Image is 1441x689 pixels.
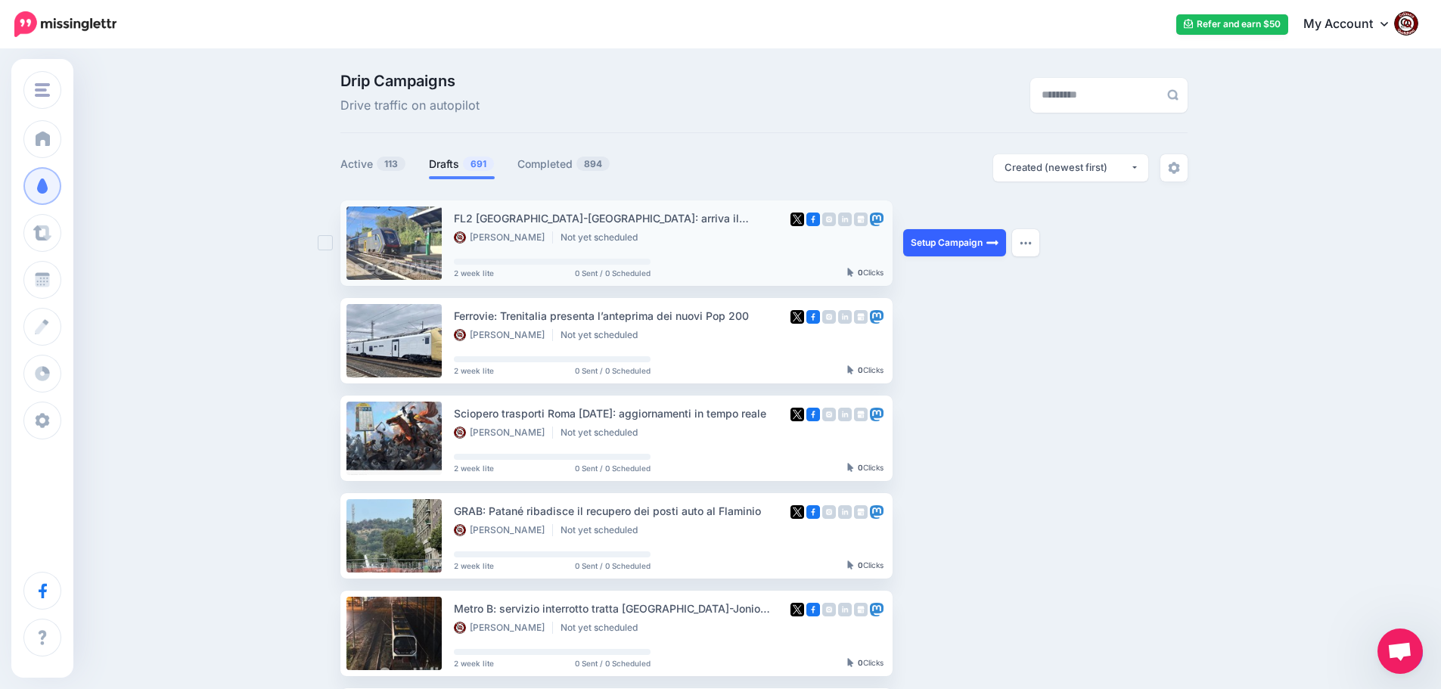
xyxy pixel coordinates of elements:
span: 2 week lite [454,562,494,570]
img: pointer-grey-darker.png [847,365,854,374]
a: Active113 [340,155,406,173]
div: Clicks [847,464,884,473]
b: 0 [858,560,863,570]
img: google_business-grey-square.png [854,310,868,324]
span: Drive traffic on autopilot [340,96,480,116]
span: 2 week lite [454,464,494,472]
img: mastodon-square.png [870,408,884,421]
img: facebook-square.png [806,603,820,616]
img: linkedin-grey-square.png [838,408,852,421]
span: 0 Sent / 0 Scheduled [575,269,651,277]
span: 894 [576,157,610,171]
span: 2 week lite [454,367,494,374]
span: 0 Sent / 0 Scheduled [575,660,651,667]
img: google_business-grey-square.png [854,213,868,226]
li: Not yet scheduled [561,231,645,244]
img: Missinglettr [14,11,116,37]
div: Clicks [847,268,884,278]
img: instagram-grey-square.png [822,505,836,519]
div: GRAB: Patané ribadisce il recupero dei posti auto al Flaminio [454,502,785,520]
div: FL2 [GEOGRAPHIC_DATA]-[GEOGRAPHIC_DATA]: arriva il raddoppio ma le attese non migliorano [454,209,785,227]
div: Clicks [847,561,884,570]
b: 0 [858,463,863,472]
img: mastodon-square.png [870,213,884,226]
span: 0 Sent / 0 Scheduled [575,464,651,472]
span: 691 [463,157,494,171]
img: arrow-long-right-white.png [986,237,998,249]
span: 2 week lite [454,660,494,667]
li: Not yet scheduled [561,427,645,439]
li: Not yet scheduled [561,329,645,341]
a: Refer and earn $50 [1176,14,1288,35]
img: facebook-square.png [806,408,820,421]
img: linkedin-grey-square.png [838,310,852,324]
img: settings-grey.png [1168,162,1180,174]
img: instagram-grey-square.png [822,310,836,324]
span: 2 week lite [454,269,494,277]
img: pointer-grey-darker.png [847,658,854,667]
span: Drip Campaigns [340,73,480,88]
img: pointer-grey-darker.png [847,463,854,472]
div: Clicks [847,659,884,668]
img: search-grey-6.png [1167,89,1179,101]
a: Setup Campaign [903,229,1006,256]
li: Not yet scheduled [561,622,645,634]
img: mastodon-square.png [870,310,884,324]
img: twitter-square.png [790,505,804,519]
li: Not yet scheduled [561,524,645,536]
a: Completed894 [517,155,610,173]
div: Aprire la chat [1377,628,1423,674]
b: 0 [858,658,863,667]
a: My Account [1288,6,1418,43]
li: [PERSON_NAME] [454,231,553,244]
li: [PERSON_NAME] [454,329,553,341]
img: mastodon-square.png [870,603,884,616]
img: linkedin-grey-square.png [838,213,852,226]
img: linkedin-grey-square.png [838,603,852,616]
img: dots.png [1020,241,1032,245]
img: instagram-grey-square.png [822,603,836,616]
span: 113 [377,157,405,171]
li: [PERSON_NAME] [454,427,553,439]
img: menu.png [35,83,50,97]
span: 0 Sent / 0 Scheduled [575,562,651,570]
b: 0 [858,268,863,277]
img: google_business-grey-square.png [854,505,868,519]
img: facebook-square.png [806,213,820,226]
a: Drafts691 [429,155,495,173]
div: Ferrovie: Trenitalia presenta l’anteprima dei nuovi Pop 200 [454,307,785,324]
img: pointer-grey-darker.png [847,268,854,277]
span: 0 Sent / 0 Scheduled [575,367,651,374]
li: [PERSON_NAME] [454,524,553,536]
img: facebook-square.png [806,310,820,324]
img: instagram-grey-square.png [822,408,836,421]
img: linkedin-grey-square.png [838,505,852,519]
img: google_business-grey-square.png [854,408,868,421]
div: Created (newest first) [1005,160,1130,175]
img: twitter-square.png [790,213,804,226]
img: twitter-square.png [790,408,804,421]
img: twitter-square.png [790,603,804,616]
img: facebook-square.png [806,505,820,519]
img: mastodon-square.png [870,505,884,519]
li: [PERSON_NAME] [454,622,553,634]
button: Created (newest first) [993,154,1148,182]
img: twitter-square.png [790,310,804,324]
img: pointer-grey-darker.png [847,560,854,570]
div: Clicks [847,366,884,375]
b: 0 [858,365,863,374]
div: Sciopero trasporti Roma [DATE]: aggiornamenti in tempo reale [454,405,785,422]
div: Metro B: servizio interrotto tratta [GEOGRAPHIC_DATA]-Jonio l’[DATE] per collaudi del treno Hitachi [454,600,785,617]
img: instagram-grey-square.png [822,213,836,226]
img: google_business-grey-square.png [854,603,868,616]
